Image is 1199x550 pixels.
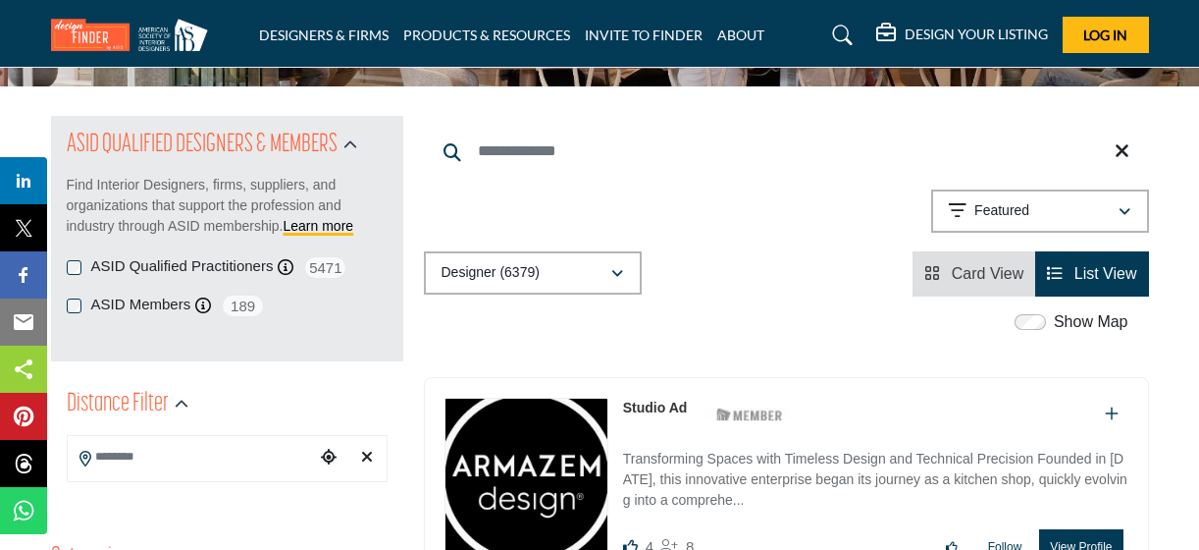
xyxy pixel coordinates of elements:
[1074,265,1137,282] span: List View
[67,175,388,237] p: Find Interior Designers, firms, suppliers, and organizations that support the profession and indu...
[623,398,688,418] p: Studio Ad
[67,260,81,275] input: ASID Qualified Practitioners checkbox
[623,437,1128,515] a: Transforming Spaces with Timeless Design and Technical Precision Founded in [DATE], this innovati...
[314,437,342,479] div: Choose your current location
[1047,265,1136,282] a: View List
[403,27,570,43] a: PRODUCTS & RESOURCES
[876,24,1048,47] div: DESIGN YOUR LISTING
[912,251,1035,297] li: Card View
[931,190,1149,233] button: Featured
[221,294,265,318] span: 189
[91,255,274,278] label: ASID Qualified Practitioners
[813,20,865,51] a: Search
[905,26,1048,43] h5: DESIGN YOUR LISTING
[424,128,1149,175] input: Search Keyword
[1054,310,1128,334] label: Show Map
[352,437,381,479] div: Clear search location
[623,449,1128,515] p: Transforming Spaces with Timeless Design and Technical Precision Founded in [DATE], this innovati...
[1083,27,1127,43] span: Log In
[974,201,1029,221] p: Featured
[442,263,540,283] p: Designer (6379)
[259,27,389,43] a: DESIGNERS & FIRMS
[705,403,794,427] img: ASID Members Badge Icon
[303,255,347,280] span: 5471
[424,251,642,295] button: Designer (6379)
[1105,406,1119,422] a: Add To List
[623,400,688,415] a: Studio Ad
[67,387,169,422] h2: Distance Filter
[717,27,764,43] a: ABOUT
[1063,17,1149,53] button: Log In
[67,299,81,313] input: ASID Members checkbox
[924,265,1023,282] a: View Card
[68,438,315,476] input: Search Location
[1035,251,1148,297] li: List View
[284,218,354,234] a: Learn more
[67,128,338,163] h2: ASID QUALIFIED DESIGNERS & MEMBERS
[585,27,703,43] a: INVITE TO FINDER
[91,294,191,316] label: ASID Members
[51,19,218,51] img: Site Logo
[952,265,1024,282] span: Card View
